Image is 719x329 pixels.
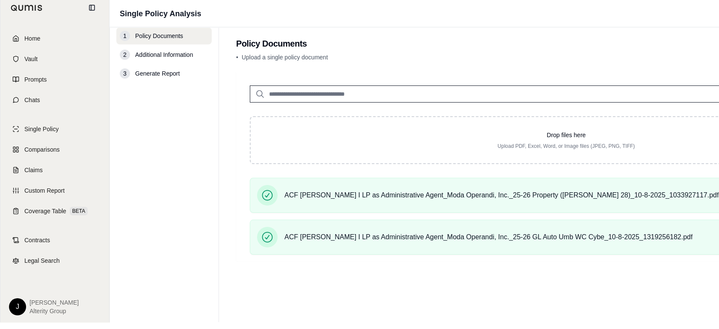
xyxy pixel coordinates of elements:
[24,186,65,195] span: Custom Report
[135,32,183,40] span: Policy Documents
[11,5,43,11] img: Qumis Logo
[9,298,26,315] div: J
[85,1,99,15] button: Collapse sidebar
[6,202,104,220] a: Coverage TableBETA
[24,125,59,133] span: Single Policy
[24,236,50,244] span: Contracts
[70,207,88,215] span: BETA
[120,50,130,60] div: 2
[6,91,104,109] a: Chats
[120,31,130,41] div: 1
[24,96,40,104] span: Chats
[6,29,104,48] a: Home
[30,298,79,307] span: [PERSON_NAME]
[24,75,47,84] span: Prompts
[24,166,43,174] span: Claims
[135,50,193,59] span: Additional Information
[24,55,38,63] span: Vault
[24,145,59,154] span: Comparisons
[135,69,180,78] span: Generate Report
[30,307,79,315] span: Alterity Group
[6,50,104,68] a: Vault
[6,140,104,159] a: Comparisons
[284,190,719,200] span: ACF [PERSON_NAME] I LP as Administrative Agent_Moda Operandi, Inc._25-26 Property ([PERSON_NAME] ...
[6,161,104,179] a: Claims
[6,70,104,89] a: Prompts
[120,8,201,20] h1: Single Policy Analysis
[6,251,104,270] a: Legal Search
[6,231,104,250] a: Contracts
[24,207,66,215] span: Coverage Table
[236,54,238,61] span: •
[24,256,60,265] span: Legal Search
[6,181,104,200] a: Custom Report
[242,54,328,61] span: Upload a single policy document
[284,232,692,242] span: ACF [PERSON_NAME] I LP as Administrative Agent_Moda Operandi, Inc._25-26 GL Auto Umb WC Cybe_10-8...
[120,68,130,79] div: 3
[24,34,40,43] span: Home
[6,120,104,138] a: Single Policy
